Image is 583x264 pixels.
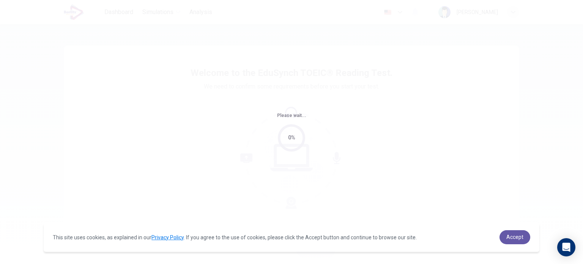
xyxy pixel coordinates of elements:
[277,113,306,118] span: Please wait...
[151,234,184,240] a: Privacy Policy
[499,230,530,244] a: dismiss cookie message
[288,133,295,142] div: 0%
[506,234,523,240] span: Accept
[557,238,575,256] div: Open Intercom Messenger
[44,223,539,252] div: cookieconsent
[53,234,417,240] span: This site uses cookies, as explained in our . If you agree to the use of cookies, please click th...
